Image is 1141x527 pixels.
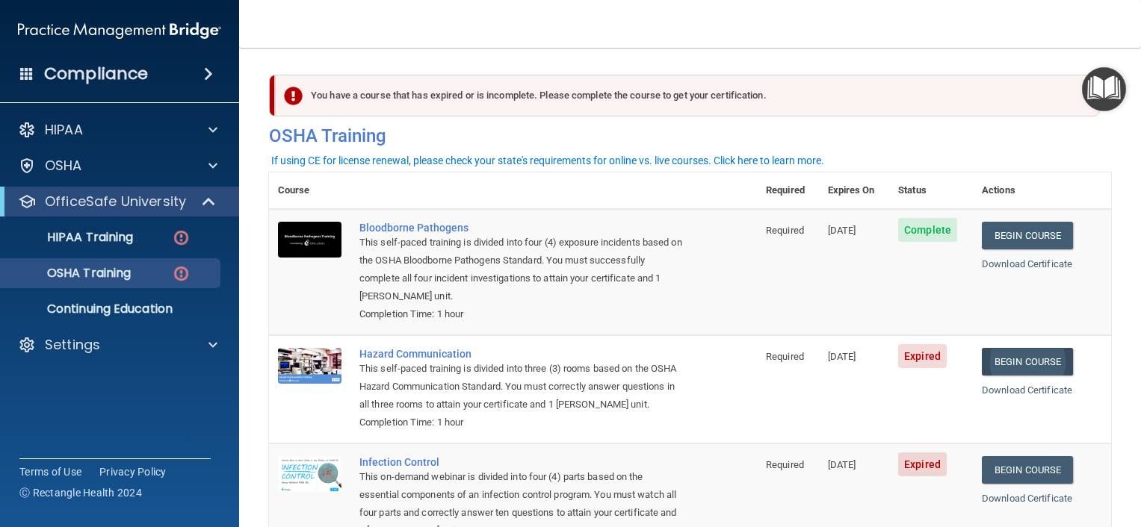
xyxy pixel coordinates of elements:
[828,351,856,362] span: [DATE]
[19,464,81,479] a: Terms of Use
[766,459,804,470] span: Required
[19,485,142,500] span: Ⓒ Rectangle Health 2024
[44,63,148,84] h4: Compliance
[982,222,1073,249] a: Begin Course
[757,172,818,209] th: Required
[819,172,890,209] th: Expires On
[766,225,804,236] span: Required
[828,225,856,236] span: [DATE]
[982,348,1073,375] a: Begin Course
[359,348,682,360] a: Hazard Communication
[10,266,131,281] p: OSHA Training
[18,16,221,46] img: PMB logo
[45,336,100,354] p: Settings
[10,230,133,245] p: HIPAA Training
[172,228,191,247] img: danger-circle.6113f641.png
[172,264,191,283] img: danger-circle.6113f641.png
[982,493,1072,504] a: Download Certificate
[18,336,217,354] a: Settings
[828,459,856,470] span: [DATE]
[45,157,82,175] p: OSHA
[45,193,186,211] p: OfficeSafe University
[359,234,682,305] div: This self-paced training is divided into four (4) exposure incidents based on the OSHA Bloodborne...
[45,121,83,139] p: HIPAA
[359,305,682,323] div: Completion Time: 1 hour
[982,258,1072,269] a: Download Certificate
[898,344,947,368] span: Expired
[18,157,217,175] a: OSHA
[269,172,350,209] th: Course
[271,155,824,166] div: If using CE for license renewal, please check your state's requirements for online vs. live cours...
[766,351,804,362] span: Required
[982,456,1073,484] a: Begin Course
[973,172,1111,209] th: Actions
[269,153,826,168] button: If using CE for license renewal, please check your state's requirements for online vs. live cours...
[889,172,973,209] th: Status
[982,384,1072,396] a: Download Certificate
[10,302,214,316] p: Continuing Education
[359,414,682,431] div: Completion Time: 1 hour
[275,75,1100,116] div: You have a course that has expired or is incomplete. Please complete the course to get your certi...
[359,456,682,468] a: Infection Control
[269,125,1111,146] h4: OSHA Training
[898,452,947,476] span: Expired
[18,193,217,211] a: OfficeSafe University
[99,464,167,479] a: Privacy Policy
[284,87,303,105] img: exclamation-circle-solid-danger.72ef9ffc.png
[898,218,957,242] span: Complete
[1082,67,1126,111] button: Open Resource Center
[359,222,682,234] a: Bloodborne Pathogens
[359,360,682,414] div: This self-paced training is divided into three (3) rooms based on the OSHA Hazard Communication S...
[18,121,217,139] a: HIPAA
